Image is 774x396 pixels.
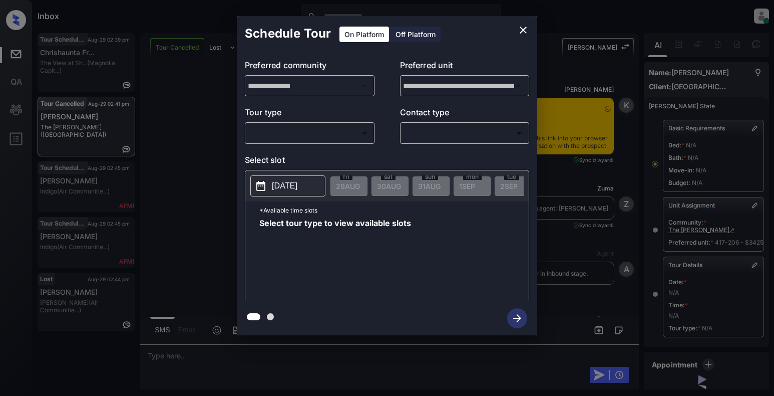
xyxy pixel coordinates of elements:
span: Select tour type to view available slots [259,219,411,299]
div: On Platform [339,27,389,42]
p: Select slot [245,154,529,170]
p: Tour type [245,106,374,122]
div: Off Platform [391,27,441,42]
h2: Schedule Tour [237,16,339,51]
p: Preferred unit [400,59,530,75]
p: Preferred community [245,59,374,75]
button: close [513,20,533,40]
p: [DATE] [272,180,297,192]
p: Contact type [400,106,530,122]
p: *Available time slots [259,202,529,219]
button: [DATE] [250,175,325,196]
